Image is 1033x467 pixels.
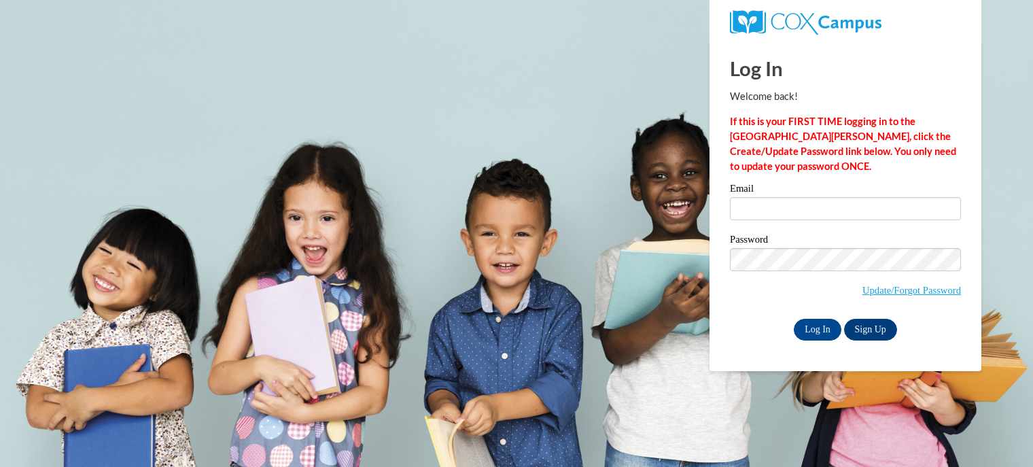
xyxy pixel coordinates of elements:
[730,54,961,82] h1: Log In
[794,319,841,341] input: Log In
[730,16,881,27] a: COX Campus
[730,116,956,172] strong: If this is your FIRST TIME logging in to the [GEOGRAPHIC_DATA][PERSON_NAME], click the Create/Upd...
[862,285,961,296] a: Update/Forgot Password
[730,184,961,197] label: Email
[730,10,881,35] img: COX Campus
[844,319,897,341] a: Sign Up
[730,235,961,248] label: Password
[730,89,961,104] p: Welcome back!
